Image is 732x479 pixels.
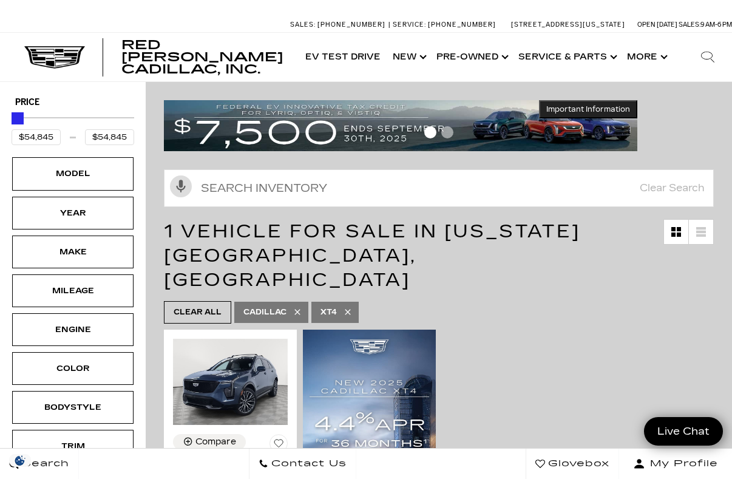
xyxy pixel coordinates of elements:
[15,97,130,108] h5: Price
[290,21,388,28] a: Sales: [PHONE_NUMBER]
[42,440,103,453] div: Trim
[164,220,580,291] span: 1 Vehicle for Sale in [US_STATE][GEOGRAPHIC_DATA], [GEOGRAPHIC_DATA]
[428,21,496,29] span: [PHONE_NUMBER]
[393,21,426,29] span: Service:
[121,39,287,75] a: Red [PERSON_NAME] Cadillac, Inc.
[299,33,387,81] a: EV Test Drive
[170,175,192,197] svg: Click to toggle on voice search
[526,449,619,479] a: Glovebox
[12,157,134,190] div: ModelModel
[42,245,103,259] div: Make
[430,33,512,81] a: Pre-Owned
[121,38,283,76] span: Red [PERSON_NAME] Cadillac, Inc.
[164,100,637,151] img: vrp-tax-ending-august-version
[317,21,385,29] span: [PHONE_NUMBER]
[644,417,723,446] a: Live Chat
[164,169,714,207] input: Search Inventory
[387,33,430,81] a: New
[269,434,288,457] button: Save Vehicle
[12,108,134,145] div: Price
[42,167,103,180] div: Model
[12,430,134,463] div: TrimTrim
[42,284,103,297] div: Mileage
[679,21,700,29] span: Sales:
[645,455,718,472] span: My Profile
[424,126,436,138] span: Go to slide 1
[12,129,61,145] input: Minimum
[320,305,337,320] span: XT4
[249,449,356,479] a: Contact Us
[24,46,85,69] img: Cadillac Dark Logo with Cadillac White Text
[700,21,732,29] span: 9 AM-6 PM
[621,33,671,81] button: More
[42,323,103,336] div: Engine
[637,21,677,29] span: Open [DATE]
[12,197,134,229] div: YearYear
[12,236,134,268] div: MakeMake
[651,424,716,438] span: Live Chat
[619,449,732,479] button: Open user profile menu
[174,305,222,320] span: Clear All
[511,21,625,29] a: [STREET_ADDRESS][US_STATE]
[12,391,134,424] div: BodystyleBodystyle
[42,401,103,414] div: Bodystyle
[19,455,69,472] span: Search
[512,33,621,81] a: Service & Parts
[546,104,630,114] span: Important Information
[12,352,134,385] div: ColorColor
[195,437,236,447] div: Compare
[6,454,34,467] section: Click to Open Cookie Consent Modal
[6,454,34,467] img: Opt-Out Icon
[12,313,134,346] div: EngineEngine
[173,339,288,425] img: 2024 Cadillac XT4 Sport
[12,274,134,307] div: MileageMileage
[12,112,24,124] div: Maximum Price
[441,126,453,138] span: Go to slide 2
[539,100,637,118] button: Important Information
[173,434,246,450] button: Compare Vehicle
[388,21,499,28] a: Service: [PHONE_NUMBER]
[268,455,347,472] span: Contact Us
[42,206,103,220] div: Year
[545,455,609,472] span: Glovebox
[85,129,134,145] input: Maximum
[42,362,103,375] div: Color
[290,21,316,29] span: Sales:
[243,305,286,320] span: Cadillac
